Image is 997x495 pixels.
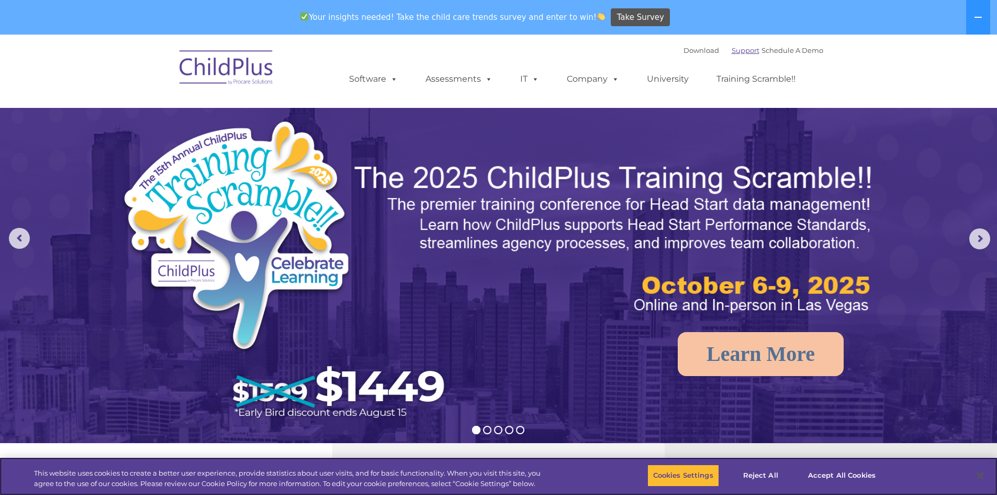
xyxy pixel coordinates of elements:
a: Take Survey [611,8,670,27]
a: Schedule A Demo [761,46,823,54]
a: IT [510,69,550,90]
img: 👏 [597,13,605,20]
a: Software [339,69,408,90]
button: Close [969,464,992,487]
a: Assessments [415,69,503,90]
button: Cookies Settings [647,465,719,487]
span: Phone number [145,112,190,120]
button: Reject All [728,465,793,487]
span: Your insights needed! Take the child care trends survey and enter to win! [296,7,610,27]
span: Take Survey [617,8,664,27]
a: Support [732,46,759,54]
a: University [636,69,699,90]
a: Training Scramble!! [706,69,806,90]
a: Learn More [678,332,844,376]
div: This website uses cookies to create a better user experience, provide statistics about user visit... [34,468,548,489]
a: Company [556,69,630,90]
font: | [684,46,823,54]
img: ChildPlus by Procare Solutions [174,43,279,95]
img: ✅ [300,13,308,20]
button: Accept All Cookies [802,465,881,487]
span: Last name [145,69,177,77]
a: Download [684,46,719,54]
